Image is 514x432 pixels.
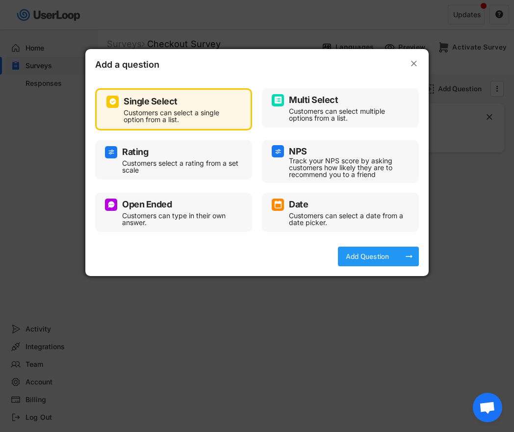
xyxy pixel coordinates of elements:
[473,393,502,422] div: Open chat
[122,200,172,209] div: Open Ended
[343,252,392,261] div: Add Question
[274,96,282,104] img: ListMajor.svg
[274,148,282,155] img: AdjustIcon.svg
[404,252,414,261] button: arrow_right_alt
[274,201,282,208] img: CalendarMajor.svg
[409,59,419,69] button: 
[122,212,240,226] div: Customers can type in their own answer.
[289,157,407,178] div: Track your NPS score by asking customers how likely they are to recommend you to a friend
[122,148,148,156] div: Rating
[95,59,193,74] div: Add a question
[107,201,115,208] img: ConversationMinor.svg
[124,109,238,123] div: Customers can select a single option from a list.
[107,148,115,156] img: AdjustIcon.svg
[289,147,307,156] div: NPS
[289,212,407,226] div: Customers can select a date from a date picker.
[411,58,417,69] text: 
[289,200,308,209] div: Date
[109,98,117,105] img: CircleTickMinorWhite.svg
[122,160,240,174] div: Customers select a rating from a set scale
[289,108,407,122] div: Customers can select multiple options from a list.
[124,97,178,106] div: Single Select
[289,96,338,104] div: Multi Select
